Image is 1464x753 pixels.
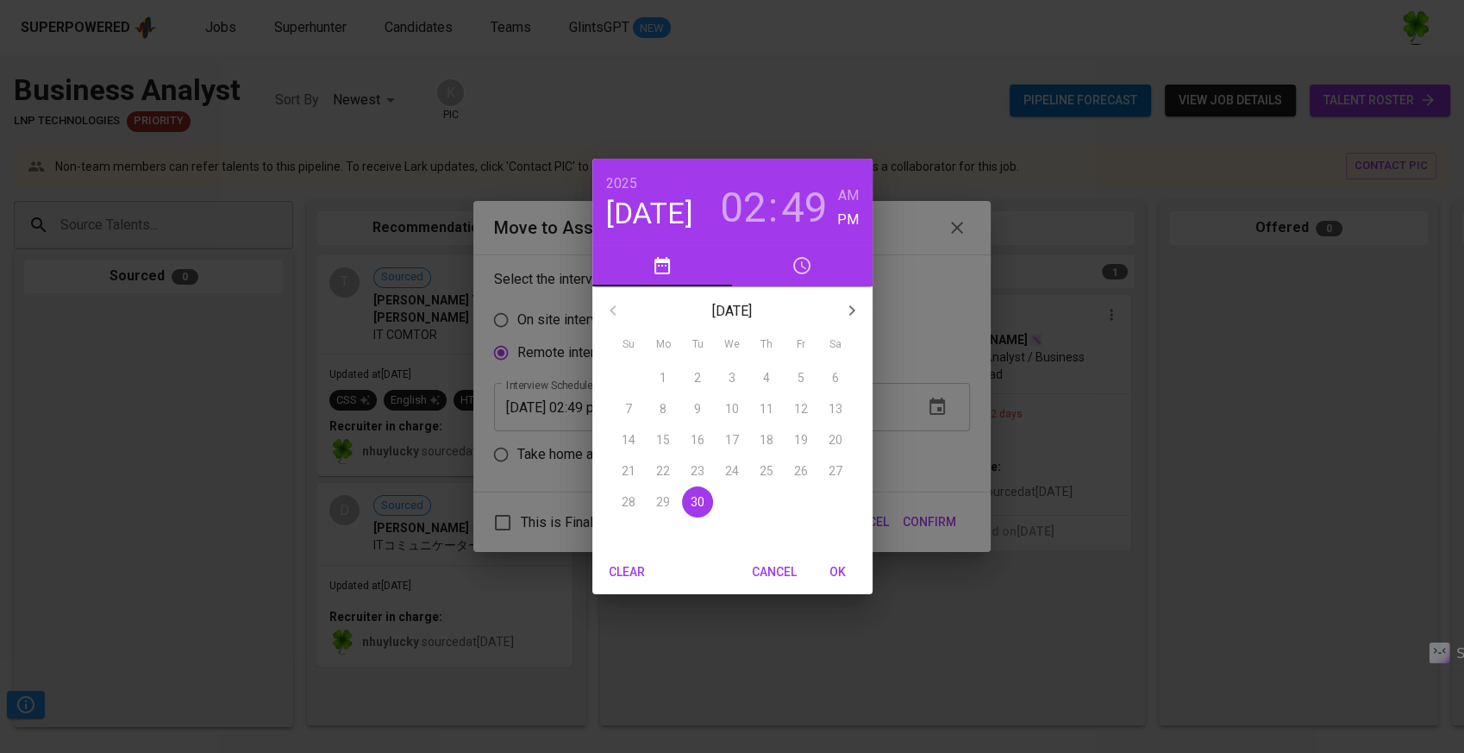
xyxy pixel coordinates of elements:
span: Fr [785,336,816,354]
button: 2025 [606,172,637,196]
p: [DATE] [634,301,831,322]
p: 30 [691,493,704,511]
button: [DATE] [606,196,693,232]
span: Sa [820,336,851,354]
span: OK [817,562,859,583]
button: AM [837,184,859,208]
button: 02 [720,184,766,232]
span: Mo [648,336,679,354]
span: Tu [682,336,713,354]
button: OK [810,556,866,588]
button: 30 [682,486,713,518]
h3: : [768,184,778,232]
span: We [716,336,748,354]
span: Cancel [752,562,797,583]
span: Th [751,336,782,354]
button: Clear [599,556,654,588]
h6: AM [838,184,859,208]
span: Su [613,336,644,354]
span: Clear [606,562,648,583]
button: PM [837,208,859,232]
button: 49 [781,184,828,232]
button: Cancel [745,556,804,588]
